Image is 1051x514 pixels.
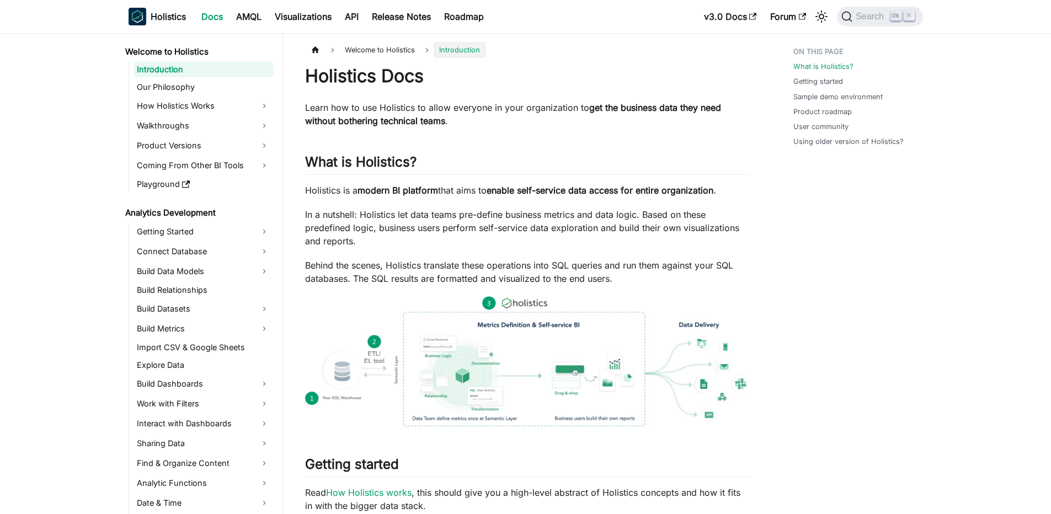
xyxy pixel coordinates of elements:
kbd: K [904,11,915,21]
a: Home page [305,42,326,58]
a: Docs [195,8,230,25]
a: Getting started [793,76,843,87]
a: Import CSV & Google Sheets [134,340,273,355]
a: Visualizations [268,8,338,25]
a: Introduction [134,62,273,77]
a: Welcome to Holistics [122,44,273,60]
p: Read , this should give you a high-level abstract of Holistics concepts and how it fits in with t... [305,486,749,512]
a: Work with Filters [134,395,273,413]
a: Product roadmap [793,106,852,117]
a: AMQL [230,8,268,25]
a: Forum [764,8,813,25]
a: Playground [134,176,273,192]
span: Introduction [434,42,486,58]
a: Explore Data [134,357,273,373]
button: Search (Ctrl+K) [837,7,922,26]
a: Connect Database [134,243,273,260]
a: Date & Time [134,494,273,512]
nav: Breadcrumbs [305,42,749,58]
img: Holistics [129,8,146,25]
a: HolisticsHolistics [129,8,186,25]
b: Holistics [151,10,186,23]
a: Build Relationships [134,282,273,298]
a: How Holistics Works [134,97,273,115]
a: Walkthroughs [134,117,273,135]
span: Welcome to Holistics [339,42,420,58]
a: Product Versions [134,137,273,154]
a: What is Holistics? [793,61,853,72]
strong: modern BI platform [358,185,438,196]
a: Find & Organize Content [134,454,273,472]
a: Release Notes [365,8,438,25]
a: How Holistics works [326,487,412,498]
a: Build Data Models [134,263,273,280]
a: API [338,8,365,25]
a: Roadmap [438,8,490,25]
a: Analytic Functions [134,474,273,492]
a: Sharing Data [134,435,273,452]
p: In a nutshell: Holistics let data teams pre-define business metrics and data logic. Based on thes... [305,208,749,248]
img: How Holistics fits in your Data Stack [305,296,749,426]
nav: Docs sidebar [118,33,283,514]
a: Interact with Dashboards [134,415,273,432]
a: Coming From Other BI Tools [134,157,273,174]
a: Our Philosophy [134,79,273,95]
a: Sample demo environment [793,92,883,102]
strong: enable self-service data access for entire organization [487,185,713,196]
span: Search [852,12,890,22]
a: Build Datasets [134,300,273,318]
a: User community [793,121,849,132]
p: Learn how to use Holistics to allow everyone in your organization to . [305,101,749,127]
a: Build Dashboards [134,375,273,393]
a: v3.0 Docs [697,8,764,25]
a: Getting Started [134,223,273,240]
p: Behind the scenes, Holistics translate these operations into SQL queries and run them against you... [305,259,749,285]
h2: What is Holistics? [305,154,749,175]
h2: Getting started [305,456,749,477]
button: Switch between dark and light mode (currently light mode) [813,8,830,25]
p: Holistics is a that aims to . [305,184,749,197]
a: Build Metrics [134,320,273,338]
h1: Holistics Docs [305,65,749,87]
a: Using older version of Holistics? [793,136,904,147]
a: Analytics Development [122,205,273,221]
